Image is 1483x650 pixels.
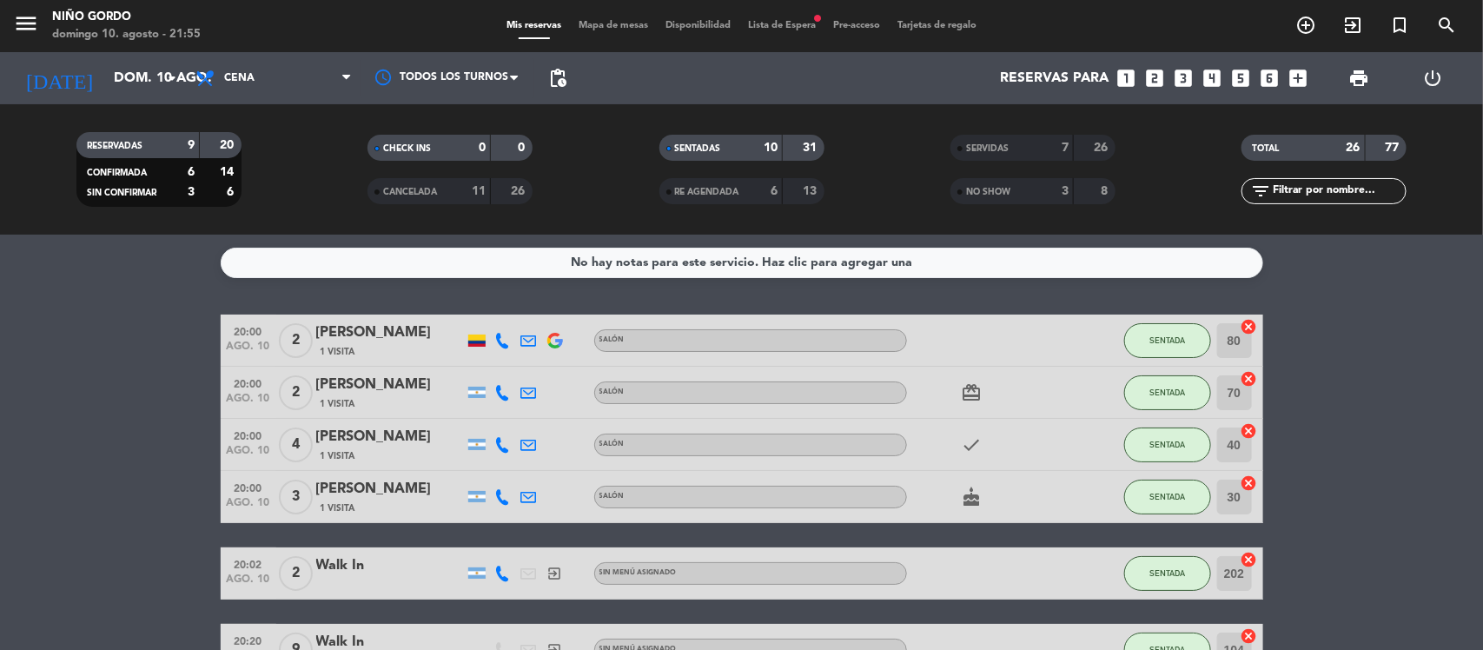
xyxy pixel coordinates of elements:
span: 20:00 [227,373,270,393]
strong: 3 [188,186,195,198]
span: 2 [279,556,313,591]
span: SALÓN [599,336,625,343]
button: menu [13,10,39,43]
i: looks_6 [1259,67,1281,90]
span: CANCELADA [383,188,437,196]
span: SIN CONFIRMAR [87,189,156,197]
i: power_settings_new [1422,68,1443,89]
button: SENTADA [1124,323,1211,358]
strong: 77 [1386,142,1403,154]
span: CONFIRMADA [87,169,147,177]
strong: 26 [1347,142,1361,154]
span: Lista de Espera [739,21,824,30]
span: 20:00 [227,425,270,445]
span: SENTADA [1149,492,1185,501]
strong: 10 [764,142,778,154]
span: RE AGENDADA [675,188,739,196]
i: looks_5 [1230,67,1253,90]
strong: 6 [188,166,195,178]
i: cancel [1241,318,1258,335]
span: Mapa de mesas [570,21,657,30]
span: SENTADAS [675,144,721,153]
div: [PERSON_NAME] [316,322,464,344]
span: print [1348,68,1369,89]
i: cancel [1241,422,1258,440]
span: SERVIDAS [966,144,1009,153]
strong: 0 [519,142,529,154]
strong: 20 [220,139,237,151]
strong: 9 [188,139,195,151]
strong: 6 [227,186,237,198]
span: 3 [279,480,313,514]
i: cancel [1241,551,1258,568]
img: google-logo.png [547,333,563,348]
button: SENTADA [1124,428,1211,462]
span: 2 [279,375,313,410]
strong: 0 [479,142,486,154]
span: Cena [224,72,255,84]
span: SALÓN [599,441,625,448]
i: [DATE] [13,59,105,97]
i: looks_two [1144,67,1167,90]
i: exit_to_app [1342,15,1363,36]
span: 4 [279,428,313,462]
div: [PERSON_NAME] [316,374,464,396]
span: 2 [279,323,313,358]
span: ago. 10 [227,497,270,517]
i: card_giftcard [962,382,983,403]
button: SENTADA [1124,375,1211,410]
i: looks_3 [1173,67,1195,90]
span: RESERVADAS [87,142,142,150]
div: Niño Gordo [52,9,201,26]
span: fiber_manual_record [812,13,823,23]
span: SALÓN [599,388,625,395]
div: domingo 10. agosto - 21:55 [52,26,201,43]
div: [PERSON_NAME] [316,426,464,448]
span: SENTADA [1149,335,1185,345]
strong: 13 [803,185,820,197]
span: SENTADA [1149,388,1185,397]
span: pending_actions [547,68,568,89]
span: SENTADA [1149,440,1185,449]
i: menu [13,10,39,36]
i: exit_to_app [547,566,563,581]
i: cancel [1241,474,1258,492]
strong: 3 [1062,185,1069,197]
button: SENTADA [1124,556,1211,591]
i: turned_in_not [1389,15,1410,36]
strong: 31 [803,142,820,154]
span: TOTAL [1252,144,1279,153]
strong: 26 [1094,142,1111,154]
span: CHECK INS [383,144,431,153]
button: SENTADA [1124,480,1211,514]
strong: 8 [1101,185,1111,197]
strong: 7 [1062,142,1069,154]
i: arrow_drop_down [162,68,182,89]
div: Walk In [316,554,464,577]
strong: 6 [771,185,778,197]
i: add_box [1288,67,1310,90]
span: 1 Visita [321,501,355,515]
i: check [962,434,983,455]
i: add_circle_outline [1295,15,1316,36]
i: cancel [1241,627,1258,645]
strong: 26 [512,185,529,197]
span: 20:02 [227,554,270,574]
span: Reservas para [1001,70,1109,87]
span: Sin menú asignado [599,569,677,576]
span: 20:00 [227,477,270,497]
i: filter_list [1250,181,1271,202]
span: ago. 10 [227,445,270,465]
span: 20:00 [227,321,270,341]
div: No hay notas para este servicio. Haz clic para agregar una [571,253,912,273]
span: Tarjetas de regalo [889,21,985,30]
span: 1 Visita [321,449,355,463]
i: cake [962,487,983,507]
span: SALÓN [599,493,625,500]
i: looks_one [1116,67,1138,90]
span: 20:20 [227,630,270,650]
span: NO SHOW [966,188,1010,196]
input: Filtrar por nombre... [1271,182,1406,201]
div: LOG OUT [1396,52,1470,104]
strong: 11 [472,185,486,197]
